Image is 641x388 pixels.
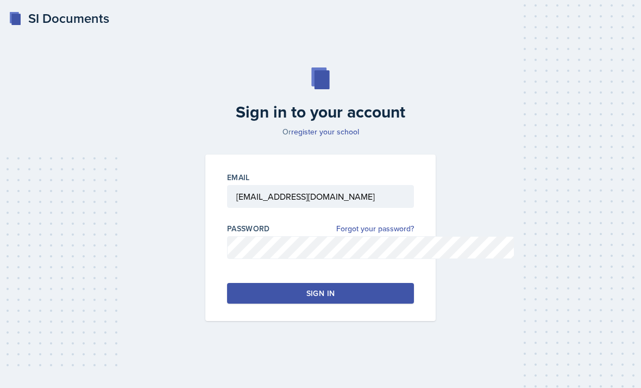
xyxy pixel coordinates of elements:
[291,126,359,137] a: register your school
[227,283,414,304] button: Sign in
[227,223,270,234] label: Password
[227,172,250,183] label: Email
[199,126,442,137] p: Or
[306,288,335,299] div: Sign in
[9,9,109,28] a: SI Documents
[227,185,414,208] input: Email
[199,102,442,122] h2: Sign in to your account
[336,223,414,235] a: Forgot your password?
